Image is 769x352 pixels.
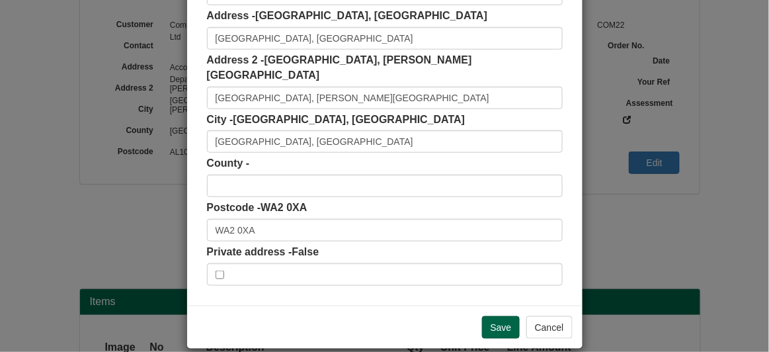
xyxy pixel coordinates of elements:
[482,316,520,339] input: Save
[261,202,307,213] span: WA2 0XA
[255,10,487,21] span: [GEOGRAPHIC_DATA], [GEOGRAPHIC_DATA]
[207,112,465,128] label: City -
[292,246,319,257] span: False
[526,316,573,339] button: Cancel
[207,156,250,171] label: County -
[207,53,563,83] label: Address 2 -
[207,54,472,81] span: [GEOGRAPHIC_DATA], [PERSON_NAME][GEOGRAPHIC_DATA]
[233,114,465,125] span: [GEOGRAPHIC_DATA], [GEOGRAPHIC_DATA]
[207,245,319,260] label: Private address -
[207,200,307,216] label: Postcode -
[207,9,488,24] label: Address -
